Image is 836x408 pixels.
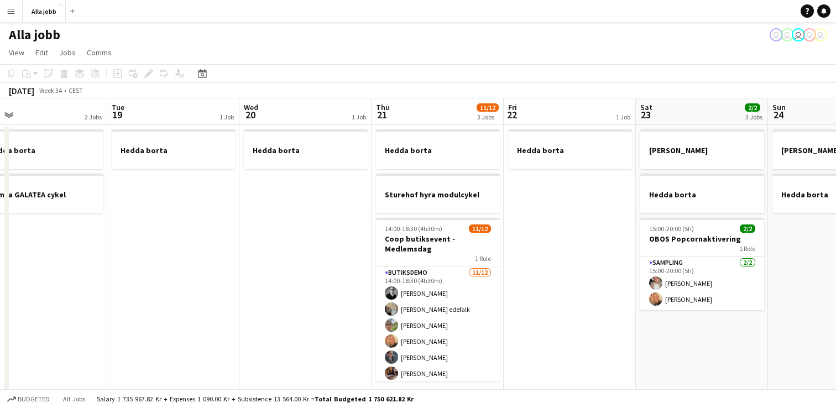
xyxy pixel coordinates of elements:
span: 15:00-20:00 (5h) [649,224,694,233]
span: Edit [35,48,48,57]
div: 1 Job [220,113,234,121]
span: 19 [110,108,124,121]
span: Total Budgeted 1 750 621.82 kr [315,395,414,403]
h3: Sturehof hyra modulcykel [376,190,500,200]
span: Budgeted [18,395,50,403]
app-job-card: Hedda borta [244,129,368,169]
app-user-avatar: August Löfgren [803,28,816,41]
app-job-card: Hedda borta [112,129,236,169]
a: View [4,45,29,60]
span: Sat [640,102,652,112]
span: 14:00-18:30 (4h30m) [385,224,442,233]
app-user-avatar: Emil Hasselberg [792,28,805,41]
h3: Hedda borta [376,145,500,155]
app-job-card: 14:00-18:30 (4h30m)11/12Coop butiksevent - Medlemsdag1 RoleButiksdemo11/1214:00-18:30 (4h30m)[PER... [376,218,500,381]
span: Fri [508,102,517,112]
span: 21 [374,108,390,121]
a: Edit [31,45,53,60]
div: 2 Jobs [85,113,102,121]
span: Tue [112,102,124,112]
span: Week 34 [36,86,64,95]
span: 11/12 [477,103,499,112]
h3: [PERSON_NAME] [640,145,764,155]
a: Jobs [55,45,80,60]
span: Thu [376,102,390,112]
app-job-card: [PERSON_NAME] [640,129,764,169]
div: 3 Jobs [477,113,498,121]
div: 1 Job [352,113,366,121]
button: Alla jobb [23,1,66,22]
h3: Hedda borta [244,145,368,155]
h3: Hedda borta [640,190,764,200]
div: 3 Jobs [745,113,762,121]
h1: Alla jobb [9,27,60,43]
span: Jobs [59,48,76,57]
div: [DATE] [9,85,34,96]
span: View [9,48,24,57]
app-job-card: Hedda borta [508,129,632,169]
a: Comms [82,45,116,60]
span: 11/12 [469,224,491,233]
span: 1 Role [739,244,755,253]
app-user-avatar: Hedda Lagerbielke [770,28,783,41]
span: 20 [242,108,258,121]
h3: Coop butiksevent - Medlemsdag [376,234,500,254]
button: Budgeted [6,393,51,405]
h3: Hedda borta [508,145,632,155]
span: 1 Role [475,254,491,263]
app-user-avatar: Stina Dahl [814,28,827,41]
span: Wed [244,102,258,112]
span: 2/2 [745,103,760,112]
h3: Hedda borta [112,145,236,155]
h3: OBOS Popcornaktivering [640,234,764,244]
div: 1 Job [616,113,630,121]
app-job-card: 15:00-20:00 (5h)2/2OBOS Popcornaktivering1 RoleSampling2/215:00-20:00 (5h)[PERSON_NAME][PERSON_NAME] [640,218,764,310]
app-job-card: Hedda borta [640,174,764,213]
span: Sun [772,102,786,112]
app-card-role: Sampling2/215:00-20:00 (5h)[PERSON_NAME][PERSON_NAME] [640,257,764,310]
span: Comms [87,48,112,57]
div: Salary 1 735 967.82 kr + Expenses 1 090.00 kr + Subsistence 13 564.00 kr = [97,395,414,403]
span: 24 [771,108,786,121]
div: CEST [69,86,83,95]
app-job-card: Hedda borta [376,129,500,169]
span: 22 [506,108,517,121]
app-user-avatar: Hedda Lagerbielke [781,28,794,41]
span: 2/2 [740,224,755,233]
span: 23 [639,108,652,121]
span: All jobs [61,395,87,403]
app-job-card: Sturehof hyra modulcykel [376,174,500,213]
